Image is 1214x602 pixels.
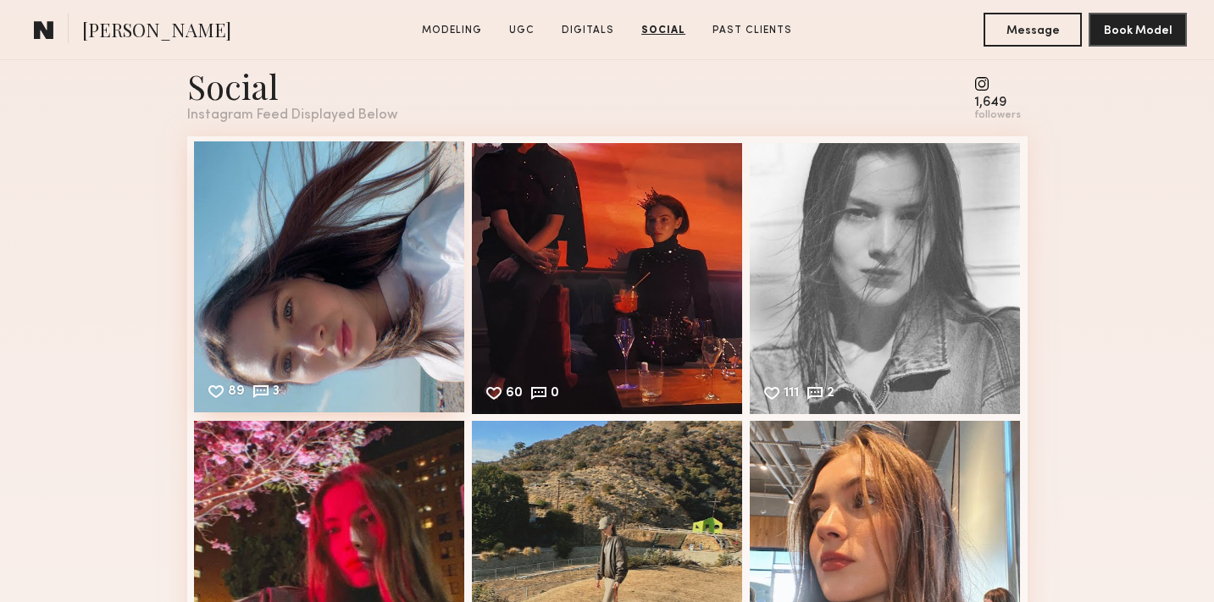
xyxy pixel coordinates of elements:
[974,97,1021,109] div: 1,649
[506,387,523,402] div: 60
[984,13,1082,47] button: Message
[706,23,799,38] a: Past Clients
[502,23,541,38] a: UGC
[187,64,397,108] div: Social
[1089,13,1187,47] button: Book Model
[273,385,280,400] div: 3
[974,109,1021,122] div: followers
[187,108,397,123] div: Instagram Feed Displayed Below
[1089,22,1187,36] a: Book Model
[415,23,489,38] a: Modeling
[228,385,245,400] div: 89
[82,17,231,47] span: [PERSON_NAME]
[784,387,799,402] div: 111
[635,23,692,38] a: Social
[827,387,834,402] div: 2
[551,387,559,402] div: 0
[555,23,621,38] a: Digitals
